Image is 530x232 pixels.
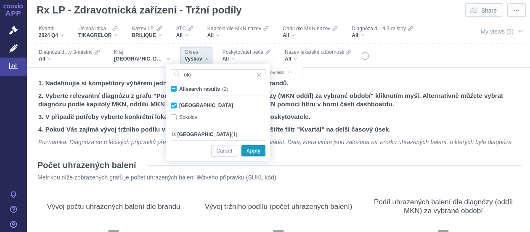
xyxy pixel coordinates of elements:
div: Podíl uhrazených balení dle diagnózy (oddíl MKN) za vybrané období [369,198,517,215]
span: All [283,32,289,39]
span: Kraj [114,49,123,55]
span: TIKAGRELOR [78,32,111,39]
h2: 2. Vyberte relevantní diagnózu z grafu "Podíl uhrazených balení podle diagnózy (MKN oddíl) za vyb... [38,92,519,108]
span: Název LP [132,25,154,32]
span: Show less [265,70,292,75]
span: Cancel [216,146,232,156]
h2: 4. Pokud Vás zajímá vývoj tržního podílu v jednotlivých zařízeních v čase, rozšiřte filtr "Kvartá... [38,125,519,134]
button: More actions [507,3,526,17]
span: Kvartál [39,25,54,32]
span: All [223,55,229,62]
span: Oddíl dle MKN název [283,25,330,32]
em: Poznámka: Diagnóza se u léčivých přípravků předepisovaných na recept nemusí lékaři uvádět. Data, ... [38,139,511,153]
div: Název lékařské odbornostiAll [281,47,355,64]
div: Název LPBRILIQUE [127,23,166,41]
div: Vývoj tržního podílu (počet uhrazených balení) [205,202,352,211]
div: ATCAll [172,23,197,41]
span: [GEOGRAPHIC_DATA] [177,130,231,139]
input: Search attribute values [171,69,265,80]
button: My views (5) [472,23,530,39]
h1: Rx LP - Zdravotnická zařízení - Tržní podíly [33,2,246,18]
span: All search results [179,86,220,92]
span: Share [481,6,497,15]
p: Metrikou níže zobrazených grafů je počet uhrazených balení léčivého přípravku (SÚKL kód) [37,174,495,182]
div: Filters [33,20,461,67]
div: Show as table [491,184,506,199]
h2: 3. V případě potřeby vyberte konkrétní lokaci - kraj, okres nebo konkrétního poskytovatele. [38,113,519,121]
div: Oddíl dle MKN názevAll [278,23,342,41]
span: Vyškov [185,55,202,62]
span: [GEOGRAPHIC_DATA] [114,55,164,62]
span: All [352,32,358,39]
div: Diagnóza d…v 3-místnýAll [34,47,104,64]
span: All [176,32,183,39]
div: Description [472,184,487,199]
span: is [171,130,177,139]
div: Poskytovatel péčeAll [218,47,275,64]
div: More actions [346,184,361,199]
span: Název lékařské odbornosti [285,49,344,55]
button: Share dashboard [465,3,503,17]
span: Input clear [256,69,262,80]
span: ATC [176,25,186,32]
span: Apply [246,146,260,156]
span: ⋯ [514,6,519,15]
button: Cancel [211,145,237,156]
div: More actions [181,184,196,199]
button: Apply [241,145,265,156]
div: More actions [511,184,526,199]
span: All [39,55,45,62]
div: (1) [177,130,237,139]
div: Kapitola dle MKN názevAll [203,23,273,41]
div: Účinná látkaTIKAGRELOR [74,23,122,41]
span: All [207,32,214,39]
span: Okres [185,49,198,55]
button: Show less [254,67,302,77]
span: Poskytovatel péče [223,49,263,55]
div: Diagnóza d…d 3-místnýAll [347,23,417,41]
span: BRILIQUE [132,32,156,39]
span: Účinná látka [78,25,106,32]
span: All [285,55,291,62]
button: Reset all filters [360,51,370,61]
div: Kraj[GEOGRAPHIC_DATA] [110,47,175,64]
span: Kapitola dle MKN název [207,25,261,32]
h2: Počet uhrazených balení [37,160,136,171]
span: Diagnóza d…d 3-místný [352,25,406,32]
div: Show as table [326,184,342,199]
div: OkresVyškov [180,47,212,64]
span: 2024 Q4 [39,32,58,39]
div: Show as table [162,184,177,199]
span: Diagnóza d…v 3-místný [39,49,93,55]
div: Kvartál2024 Q4 [34,23,68,41]
span: My views (5) [480,28,514,35]
h2: 1. Nadefinujte si kompetitory výběrem jedné nebo více účinných látek nebo brandů. [38,79,519,87]
div: Vývoj počtu uhrazených balení dle brandu [47,202,180,211]
span: (2) [222,86,228,92]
